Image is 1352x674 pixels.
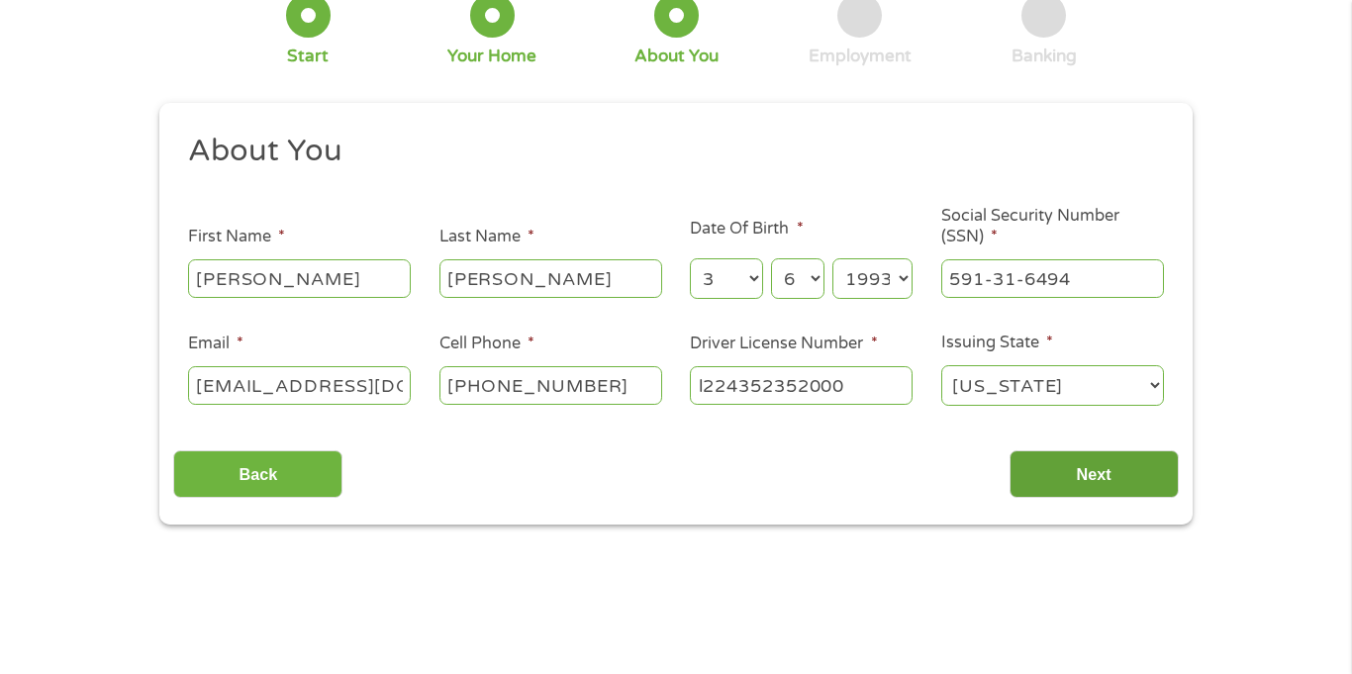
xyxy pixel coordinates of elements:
input: Next [1010,450,1179,499]
h2: About You [188,132,1150,171]
input: Back [173,450,342,499]
input: (541) 754-3010 [439,366,662,404]
div: Start [287,46,329,67]
div: About You [634,46,719,67]
input: john@gmail.com [188,366,411,404]
label: Last Name [439,227,534,247]
input: John [188,259,411,297]
label: First Name [188,227,285,247]
label: Issuing State [941,333,1053,353]
label: Email [188,334,243,354]
div: Banking [1012,46,1077,67]
input: Smith [439,259,662,297]
label: Social Security Number (SSN) [941,206,1164,247]
div: Your Home [447,46,536,67]
label: Cell Phone [439,334,534,354]
label: Driver License Number [690,334,877,354]
input: 078-05-1120 [941,259,1164,297]
label: Date Of Birth [690,219,803,240]
div: Employment [809,46,912,67]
